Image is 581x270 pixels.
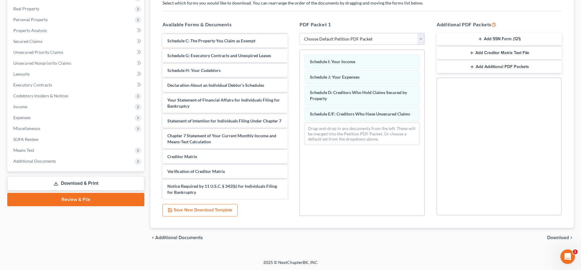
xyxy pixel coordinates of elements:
[305,122,419,145] div: Drag-and-drop in any documents from the left. These will be merged into the Petition PDF Packet. ...
[13,115,31,120] span: Expenses
[13,148,34,153] span: Means Test
[167,38,255,43] span: Schedule C: The Property You Claim as Exempt
[167,53,271,58] span: Schedule G: Executory Contracts and Unexpired Leases
[547,235,569,240] span: Download
[150,235,155,240] i: chevron_left
[13,17,48,22] span: Personal Property
[8,80,144,90] a: Executory Contracts
[162,21,287,28] h5: Available Forms & Documents
[167,169,225,174] span: Verification of Creditor Matrix
[437,21,562,28] h5: Additional PDF Packets
[13,82,52,87] span: Executory Contracts
[310,90,407,101] span: Schedule D: Creditors Who Hold Claims Secured by Property
[13,104,27,109] span: Income
[569,235,574,240] i: chevron_right
[7,193,144,206] a: Review & File
[8,69,144,80] a: Lawsuits
[13,137,38,142] span: SOFA Review
[167,133,276,144] span: Chapter 7 Statement of Your Current Monthly Income and Means-Test Calculation
[8,58,144,69] a: Unsecured Nonpriority Claims
[167,154,197,159] span: Creditor Matrix
[162,204,238,217] button: Save New Download Template
[310,74,359,80] span: Schedule J: Your Expenses
[167,184,277,195] span: Notice Required by 11 U.S.C. § 342(b) for Individuals Filing for Bankruptcy
[310,59,355,64] span: Schedule I: Your Income
[13,158,56,164] span: Additional Documents
[8,36,144,47] a: Secured Claims
[573,249,578,254] span: 1
[167,68,221,73] span: Schedule H: Your Codebtors
[547,235,574,240] button: Download chevron_right
[155,235,203,240] span: Additional Documents
[13,6,39,11] span: Real Property
[8,47,144,58] a: Unsecured Priority Claims
[300,21,425,28] h5: PDF Packet 1
[310,111,410,116] span: Schedule E/F: Creditors Who Have Unsecured Claims
[437,60,562,73] button: Add Additional PDF Packets
[13,93,68,98] span: Codebtors Insiders & Notices
[8,134,144,145] a: SOFA Review
[13,126,40,131] span: Miscellaneous
[7,176,144,190] a: Download & Print
[167,83,264,88] span: Declaration About an Individual Debtor's Schedules
[8,25,144,36] a: Property Analysis
[437,47,562,59] button: Add Creditor Matrix Text File
[560,249,575,264] iframe: Intercom live chat
[13,71,30,76] span: Lawsuits
[167,97,280,109] span: Your Statement of Financial Affairs for Individuals Filing for Bankruptcy
[437,33,562,46] button: Add SSN Form (121)
[13,28,47,33] span: Property Analysis
[167,118,281,123] span: Statement of Intention for Individuals Filing Under Chapter 7
[150,235,203,240] a: chevron_left Additional Documents
[13,60,71,66] span: Unsecured Nonpriority Claims
[13,50,63,55] span: Unsecured Priority Claims
[13,39,42,44] span: Secured Claims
